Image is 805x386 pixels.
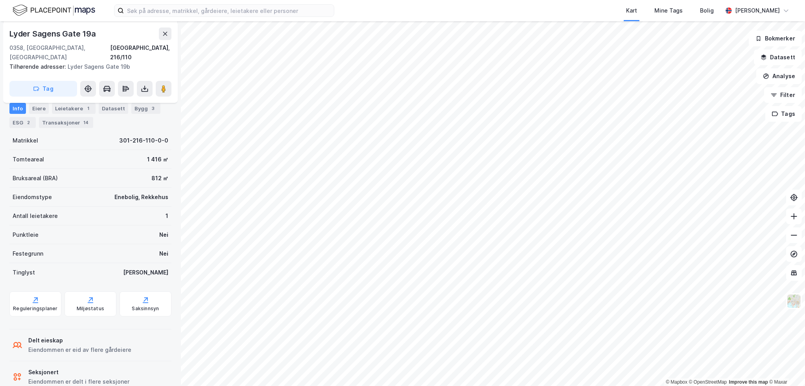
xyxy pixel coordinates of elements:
div: Bygg [131,103,160,114]
div: Leietakere [52,103,96,114]
iframe: Chat Widget [766,348,805,386]
div: Matrikkel [13,136,38,145]
div: [GEOGRAPHIC_DATA], 216/110 [110,43,171,62]
div: Nei [159,230,168,240]
div: Seksjonert [28,368,129,377]
button: Tag [9,81,77,97]
span: Tilhørende adresser: [9,63,68,70]
div: 2 [25,119,33,126]
div: [PERSON_NAME] [123,268,168,277]
div: Transaksjoner [39,117,93,128]
div: Tomteareal [13,155,44,164]
div: Miljøstatus [77,306,104,312]
input: Søk på adresse, matrikkel, gårdeiere, leietakere eller personer [124,5,334,16]
div: Enebolig, Rekkehus [114,192,168,202]
div: Festegrunn [13,249,43,258]
div: Eiendommen er eid av flere gårdeiere [28,345,131,355]
div: 1 [166,211,168,221]
button: Tags [765,106,802,122]
div: Kart [626,6,637,15]
button: Bokmerker [749,31,802,46]
div: Antall leietakere [13,211,58,221]
a: OpenStreetMap [689,379,727,385]
div: Eiere [29,103,49,114]
div: Mine Tags [654,6,683,15]
div: Lyder Sagens Gate 19a [9,27,98,40]
div: 14 [82,119,90,126]
div: ESG [9,117,36,128]
div: Info [9,103,26,114]
a: Improve this map [729,379,768,385]
div: Bruksareal (BRA) [13,174,58,183]
img: logo.f888ab2527a4732fd821a326f86c7f29.svg [13,4,95,17]
div: Reguleringsplaner [13,306,57,312]
div: 0358, [GEOGRAPHIC_DATA], [GEOGRAPHIC_DATA] [9,43,110,62]
div: 812 ㎡ [151,174,168,183]
button: Analyse [756,68,802,84]
div: Kontrollprogram for chat [766,348,805,386]
div: Saksinnsyn [132,306,159,312]
div: Eiendomstype [13,192,52,202]
a: Mapbox [666,379,687,385]
div: Delt eieskap [28,336,131,345]
div: [PERSON_NAME] [735,6,780,15]
div: Lyder Sagens Gate 19b [9,62,165,71]
div: Bolig [700,6,714,15]
img: Z [787,294,801,309]
div: Datasett [99,103,128,114]
button: Datasett [754,49,802,65]
div: 3 [149,104,157,112]
div: Punktleie [13,230,39,240]
div: 301-216-110-0-0 [119,136,168,145]
div: Tinglyst [13,268,35,277]
div: 1 416 ㎡ [147,155,168,164]
div: Nei [159,249,168,258]
div: 1 [85,104,92,112]
button: Filter [764,87,802,103]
